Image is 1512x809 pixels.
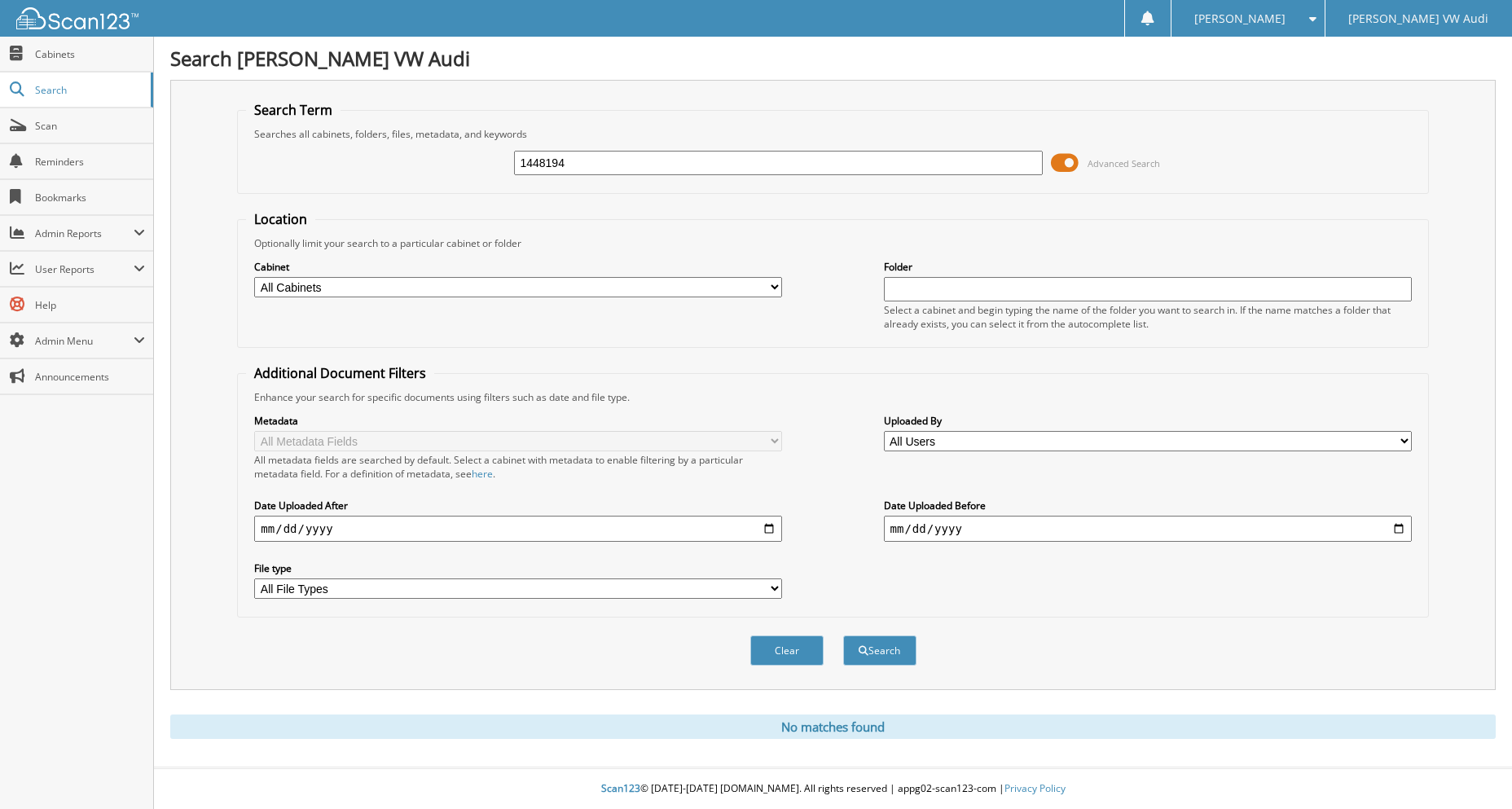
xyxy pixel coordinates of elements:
span: Scan123 [601,781,640,795]
div: © [DATE]-[DATE] [DOMAIN_NAME]. All rights reserved | appg02-scan123-com | [154,769,1512,809]
label: Metadata [254,414,782,428]
input: start [254,516,782,542]
label: File type [254,561,782,575]
span: Admin Reports [35,226,134,240]
span: Search [35,83,143,97]
div: Enhance your search for specific documents using filters such as date and file type. [246,390,1419,404]
a: here [472,467,493,481]
a: Privacy Policy [1004,781,1066,795]
span: Scan [35,119,145,133]
span: [PERSON_NAME] [1194,14,1286,24]
span: Bookmarks [35,191,145,204]
img: scan123-logo-white.svg [16,7,138,29]
span: Advanced Search [1088,157,1160,169]
label: Folder [884,260,1412,274]
div: Optionally limit your search to a particular cabinet or folder [246,236,1419,250]
input: end [884,516,1412,542]
legend: Additional Document Filters [246,364,434,382]
div: Select a cabinet and begin typing the name of the folder you want to search in. If the name match... [884,303,1412,331]
span: User Reports [35,262,134,276]
label: Date Uploaded After [254,499,782,512]
label: Uploaded By [884,414,1412,428]
button: Clear [750,635,824,666]
div: Searches all cabinets, folders, files, metadata, and keywords [246,127,1419,141]
span: Help [35,298,145,312]
div: No matches found [170,714,1496,739]
div: All metadata fields are searched by default. Select a cabinet with metadata to enable filtering b... [254,453,782,481]
span: Cabinets [35,47,145,61]
button: Search [843,635,916,666]
label: Cabinet [254,260,782,274]
span: Admin Menu [35,334,134,348]
span: Reminders [35,155,145,169]
label: Date Uploaded Before [884,499,1412,512]
span: [PERSON_NAME] VW Audi [1348,14,1488,24]
span: Announcements [35,370,145,384]
legend: Location [246,210,315,228]
h1: Search [PERSON_NAME] VW Audi [170,45,1496,72]
legend: Search Term [246,101,341,119]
